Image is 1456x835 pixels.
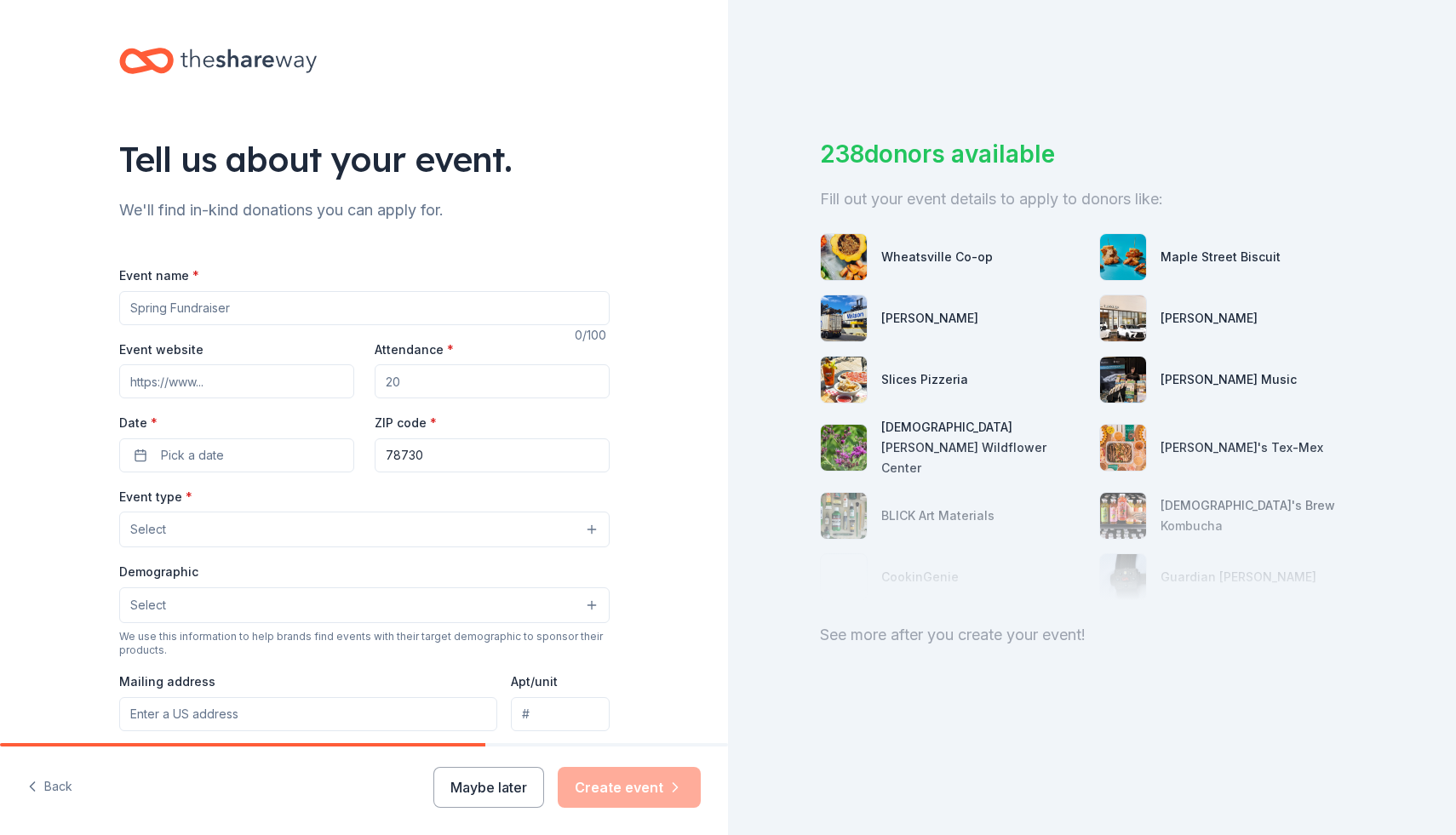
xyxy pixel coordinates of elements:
input: https://www... [119,364,354,398]
button: Maybe later [433,767,544,808]
button: Pick a date [119,438,354,472]
div: We use this information to help brands find events with their target demographic to sponsor their... [119,630,610,657]
span: Select [130,519,166,540]
label: Attendance [375,341,454,358]
div: [DEMOGRAPHIC_DATA][PERSON_NAME] Wildflower Center [881,417,1086,478]
input: Enter a US address [119,697,498,731]
label: Demographic [119,563,198,580]
img: photo for Maple Street Biscuit [1100,234,1146,280]
label: Apt/unit [511,673,558,690]
img: photo for Lady Bird Johnson Wildflower Center [821,425,867,471]
img: photo for Slices Pizzeria [821,357,867,403]
span: Pick a date [161,445,224,466]
div: [PERSON_NAME] [881,308,978,329]
img: photo for Sewell [1100,295,1146,341]
img: photo for Wheatsville Co-op [821,234,867,280]
label: ZIP code [375,415,437,432]
div: [PERSON_NAME] [1161,308,1258,329]
span: Select [130,595,166,615]
input: 20 [375,364,610,398]
div: Wheatsville Co-op [881,247,993,267]
input: 12345 (U.S. only) [375,438,610,472]
label: Event name [119,267,199,284]
div: Tell us about your event. [119,135,610,183]
div: 238 donors available [820,136,1365,172]
div: [PERSON_NAME] Music [1161,369,1297,390]
input: # [511,697,609,731]
div: 0 /100 [575,325,610,346]
label: Event type [119,489,192,506]
div: See more after you create your event! [820,621,1365,649]
img: photo for Chuy's Tex-Mex [1100,425,1146,471]
div: We'll find in-kind donations you can apply for. [119,197,610,224]
div: Slices Pizzeria [881,369,968,390]
div: Fill out your event details to apply to donors like: [820,186,1365,213]
img: photo for Alfred Music [1100,357,1146,403]
label: Mailing address [119,673,215,690]
label: Event website [119,341,203,358]
input: Spring Fundraiser [119,291,610,325]
button: Select [119,587,610,623]
label: Date [119,415,354,432]
div: Maple Street Biscuit [1161,247,1281,267]
button: Select [119,512,610,547]
button: Back [27,769,72,805]
img: photo for Matson [821,295,867,341]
